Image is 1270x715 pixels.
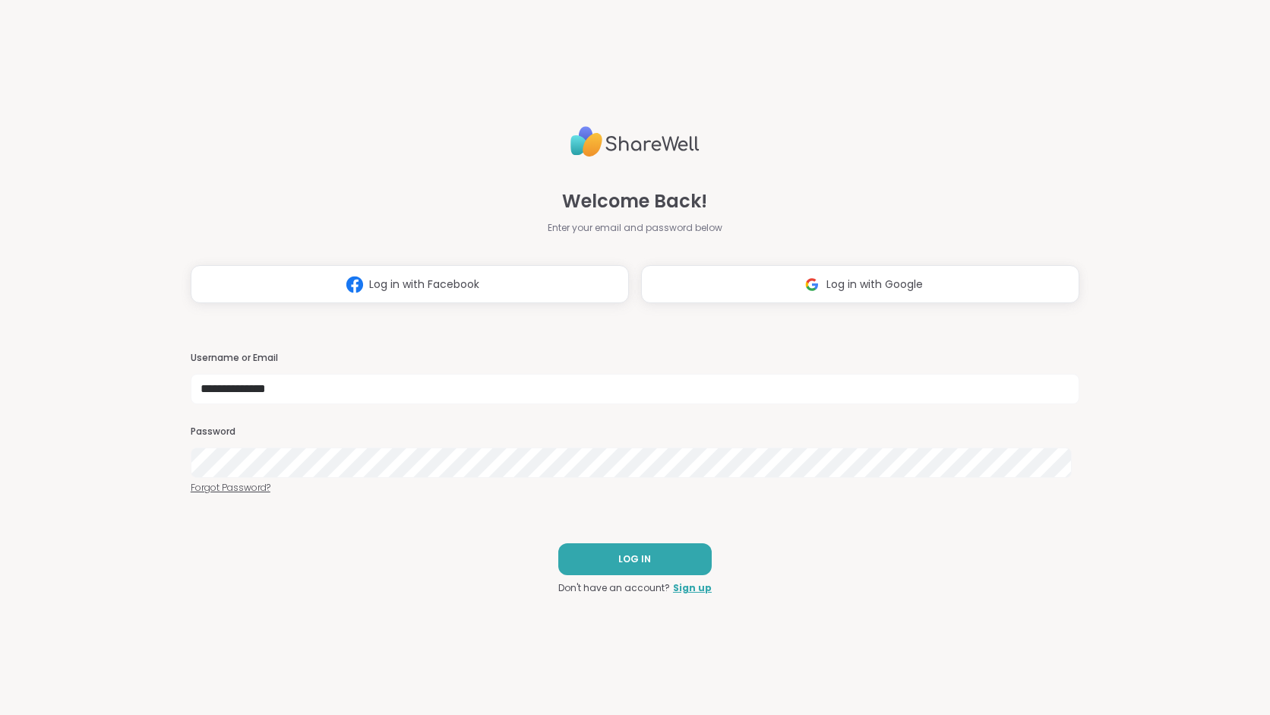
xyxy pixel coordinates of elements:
[191,265,629,303] button: Log in with Facebook
[826,277,923,293] span: Log in with Google
[558,543,712,575] button: LOG IN
[618,552,651,566] span: LOG IN
[548,221,722,235] span: Enter your email and password below
[191,426,1079,438] h3: Password
[562,188,707,215] span: Welcome Back!
[191,481,1079,495] a: Forgot Password?
[340,270,369,299] img: ShareWell Logomark
[191,352,1079,365] h3: Username or Email
[673,581,712,595] a: Sign up
[558,581,670,595] span: Don't have an account?
[369,277,479,293] span: Log in with Facebook
[570,120,700,163] img: ShareWell Logo
[798,270,826,299] img: ShareWell Logomark
[641,265,1079,303] button: Log in with Google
